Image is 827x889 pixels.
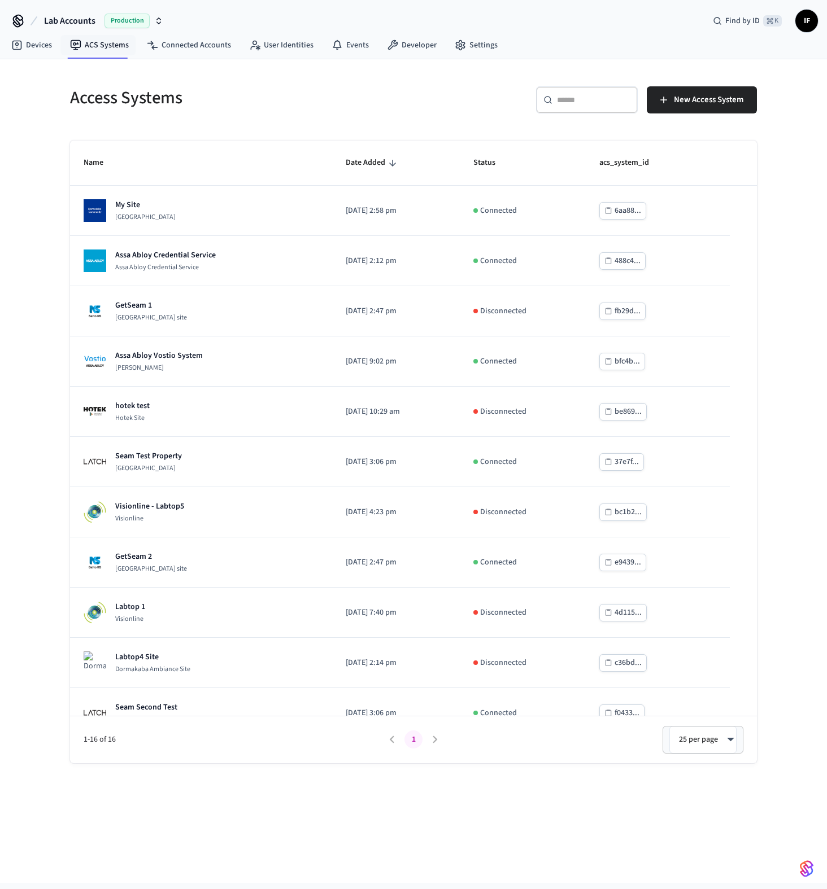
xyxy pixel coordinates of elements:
[346,406,446,418] p: [DATE] 10:29 am
[115,551,187,562] p: GetSeam 2
[84,551,106,573] img: Salto KS site Logo
[615,555,641,570] div: e9439...
[599,453,644,471] button: 37e7f...
[480,707,517,719] p: Connected
[599,403,647,421] button: be869...
[84,199,106,222] img: Dormakaba Community Site Logo
[115,450,182,462] p: Seam Test Property
[615,304,641,318] div: fb29d...
[346,506,446,518] p: [DATE] 4:23 pm
[115,464,182,473] p: [GEOGRAPHIC_DATA]
[669,726,737,753] div: 25 per page
[615,204,641,218] div: 6aa88...
[115,313,187,322] p: [GEOGRAPHIC_DATA] site
[2,35,61,55] a: Devices
[115,213,176,222] p: [GEOGRAPHIC_DATA]
[115,615,145,624] p: Visionline
[480,456,517,468] p: Connected
[84,501,106,523] img: Visionline Logo
[115,501,184,512] p: Visionline - Labtop5
[763,15,782,27] span: ⌘ K
[115,199,176,211] p: My Site
[84,300,106,322] img: Salto KS site Logo
[346,657,446,669] p: [DATE] 2:14 pm
[346,356,446,367] p: [DATE] 9:02 pm
[599,252,646,270] button: 488c4...
[115,702,177,713] p: Seam Second Test
[115,300,187,311] p: GetSeam 1
[446,35,507,55] a: Settings
[480,255,517,267] p: Connected
[615,254,641,268] div: 488c4...
[599,303,646,320] button: fb29d...
[323,35,378,55] a: Events
[84,154,118,172] span: Name
[138,35,240,55] a: Connected Accounts
[346,305,446,317] p: [DATE] 2:47 pm
[378,35,446,55] a: Developer
[480,506,526,518] p: Disconnected
[480,305,526,317] p: Disconnected
[480,205,517,217] p: Connected
[599,202,646,220] button: 6aa88...
[704,11,791,31] div: Find by ID⌘ K
[346,707,446,719] p: [DATE] 3:06 pm
[381,730,446,748] nav: pagination navigation
[599,154,664,172] span: acs_system_id
[800,860,813,878] img: SeamLogoGradient.69752ec5.svg
[599,654,647,672] button: c36bd...
[115,665,190,674] p: Dormakaba Ambiance Site
[84,249,106,272] img: Assa Abloy Credential Service Logo
[115,414,150,423] p: Hotek Site
[84,734,381,746] span: 1-16 of 16
[346,154,400,172] span: Date Added
[70,86,407,110] h5: Access Systems
[115,564,187,573] p: [GEOGRAPHIC_DATA] site
[674,93,743,107] span: New Access System
[599,353,645,370] button: bfc4b...
[404,730,423,748] button: page 1
[599,704,645,722] button: f0433...
[61,35,138,55] a: ACS Systems
[615,505,642,519] div: bc1b2...
[115,364,203,373] p: [PERSON_NAME]
[795,10,818,32] button: IF
[346,456,446,468] p: [DATE] 3:06 pm
[84,400,106,423] img: Hotek Site Logo
[615,706,639,720] div: f0433...
[84,350,106,373] img: Assa Abloy Vostio Logo
[615,656,642,670] div: c36bd...
[115,651,190,663] p: Labtop4 Site
[615,455,639,469] div: 37e7f...
[115,249,216,261] p: Assa Abloy Credential Service
[615,354,640,369] div: bfc4b...
[346,557,446,568] p: [DATE] 2:47 pm
[480,406,526,418] p: Disconnected
[115,263,216,272] p: Assa Abloy Credential Service
[84,702,106,724] img: Latch Building Logo
[480,356,517,367] p: Connected
[346,607,446,619] p: [DATE] 7:40 pm
[599,554,646,571] button: e9439...
[115,400,150,411] p: hotek test
[240,35,323,55] a: User Identities
[115,350,203,361] p: Assa Abloy Vostio System
[84,651,106,674] img: Dormakaba Ambiance Site Logo
[346,255,446,267] p: [DATE] 2:12 pm
[84,601,106,624] img: Visionline Logo
[647,86,757,113] button: New Access System
[480,557,517,568] p: Connected
[599,503,647,521] button: bc1b2...
[346,205,446,217] p: [DATE] 2:58 pm
[480,607,526,619] p: Disconnected
[615,405,642,419] div: be869...
[115,601,145,612] p: Labtop 1
[44,14,95,28] span: Lab Accounts
[599,604,647,621] button: 4d115...
[115,514,184,523] p: Visionline
[480,657,526,669] p: Disconnected
[725,15,760,27] span: Find by ID
[796,11,817,31] span: IF
[615,606,642,620] div: 4d115...
[105,14,150,28] span: Production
